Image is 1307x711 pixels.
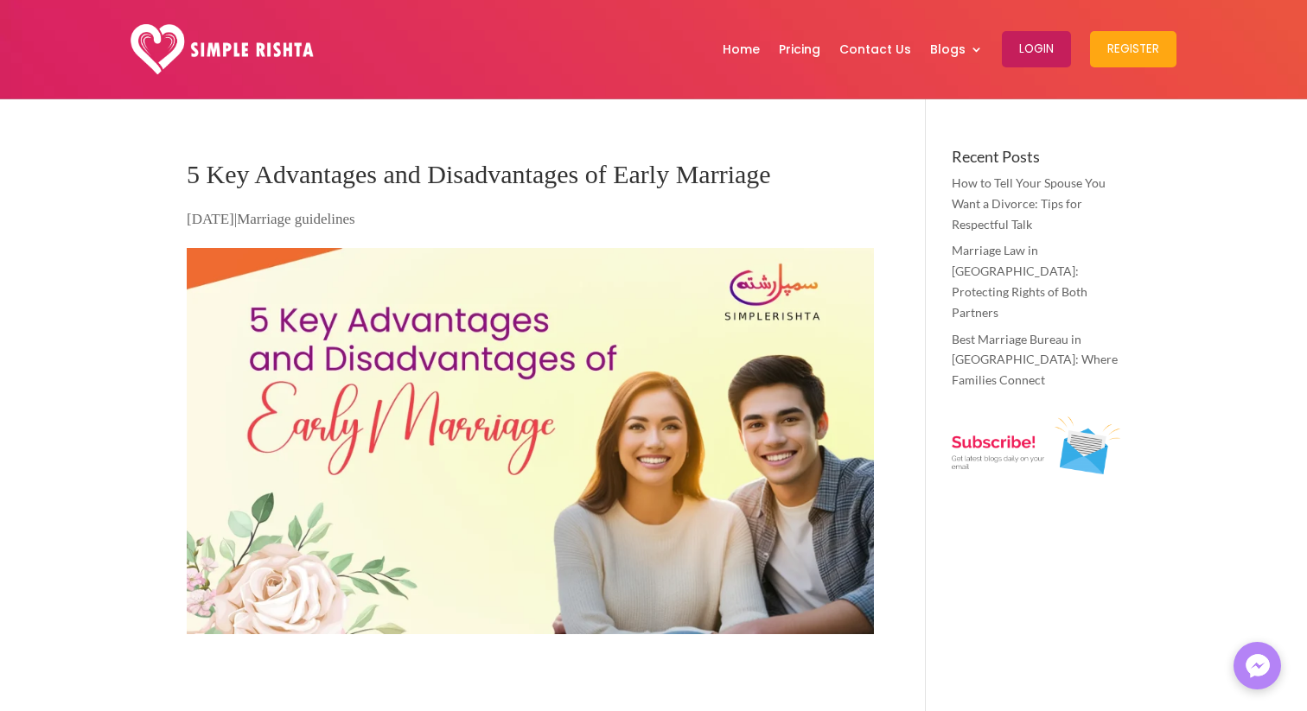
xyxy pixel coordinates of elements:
span: [DATE] [187,211,234,227]
img: Advantages of Early Marriage [187,248,874,634]
a: How to Tell Your Spouse You Want a Divorce: Tips for Respectful Talk [952,175,1106,232]
p: | [187,209,874,243]
a: Home [723,4,760,94]
a: Contact Us [839,4,911,94]
button: Login [1002,31,1071,67]
a: Pricing [779,4,820,94]
a: Marriage Law in [GEOGRAPHIC_DATA]: Protecting Rights of Both Partners [952,243,1087,319]
a: Register [1090,4,1176,94]
button: Register [1090,31,1176,67]
a: Blogs [930,4,983,94]
img: Messenger [1240,649,1275,683]
h4: Recent Posts [952,149,1120,173]
a: Login [1002,4,1071,94]
h1: 5 Key Advantages and Disadvantages of Early Marriage [187,149,874,209]
a: Marriage guidelines [237,211,354,227]
a: Best Marriage Bureau in [GEOGRAPHIC_DATA]: Where Families Connect [952,332,1118,388]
